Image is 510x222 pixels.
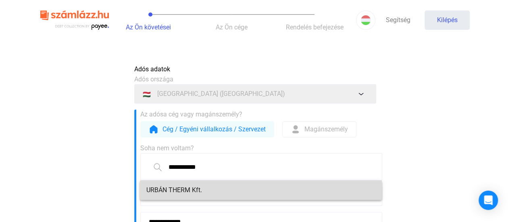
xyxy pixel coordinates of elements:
[282,121,356,137] button: form-indMagánszemély
[375,10,420,30] a: Segítség
[304,125,348,133] font: Magánszemély
[146,186,202,194] font: URBÁN THERM Kft.
[386,16,410,24] font: Segítség
[140,110,242,118] font: Az adósa cég vagy magánszemély?
[134,84,376,104] button: 🇭🇺[GEOGRAPHIC_DATA] ([GEOGRAPHIC_DATA])
[356,10,375,30] button: HU
[425,10,470,30] button: Kilépés
[143,91,151,98] font: 🇭🇺
[134,75,173,83] font: Adós országa
[149,124,158,134] img: form-org
[479,191,498,210] div: Intercom Messenger megnyitása
[286,23,343,31] font: Rendelés befejezése
[216,23,248,31] font: Az Ön cége
[126,23,171,31] font: Az Ön követései
[437,16,458,24] font: Kilépés
[140,144,194,152] font: Soha nem voltam?
[291,124,300,134] img: form-ind
[157,90,285,98] font: [GEOGRAPHIC_DATA] ([GEOGRAPHIC_DATA])
[40,7,109,33] img: szamlazzhu-logó
[134,65,170,73] font: Adós adatok
[140,121,274,137] button: form-orgCég / Egyéni vállalkozás / Szervezet
[162,125,266,133] font: Cég / Egyéni vállalkozás / Szervezet
[361,15,371,25] img: HU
